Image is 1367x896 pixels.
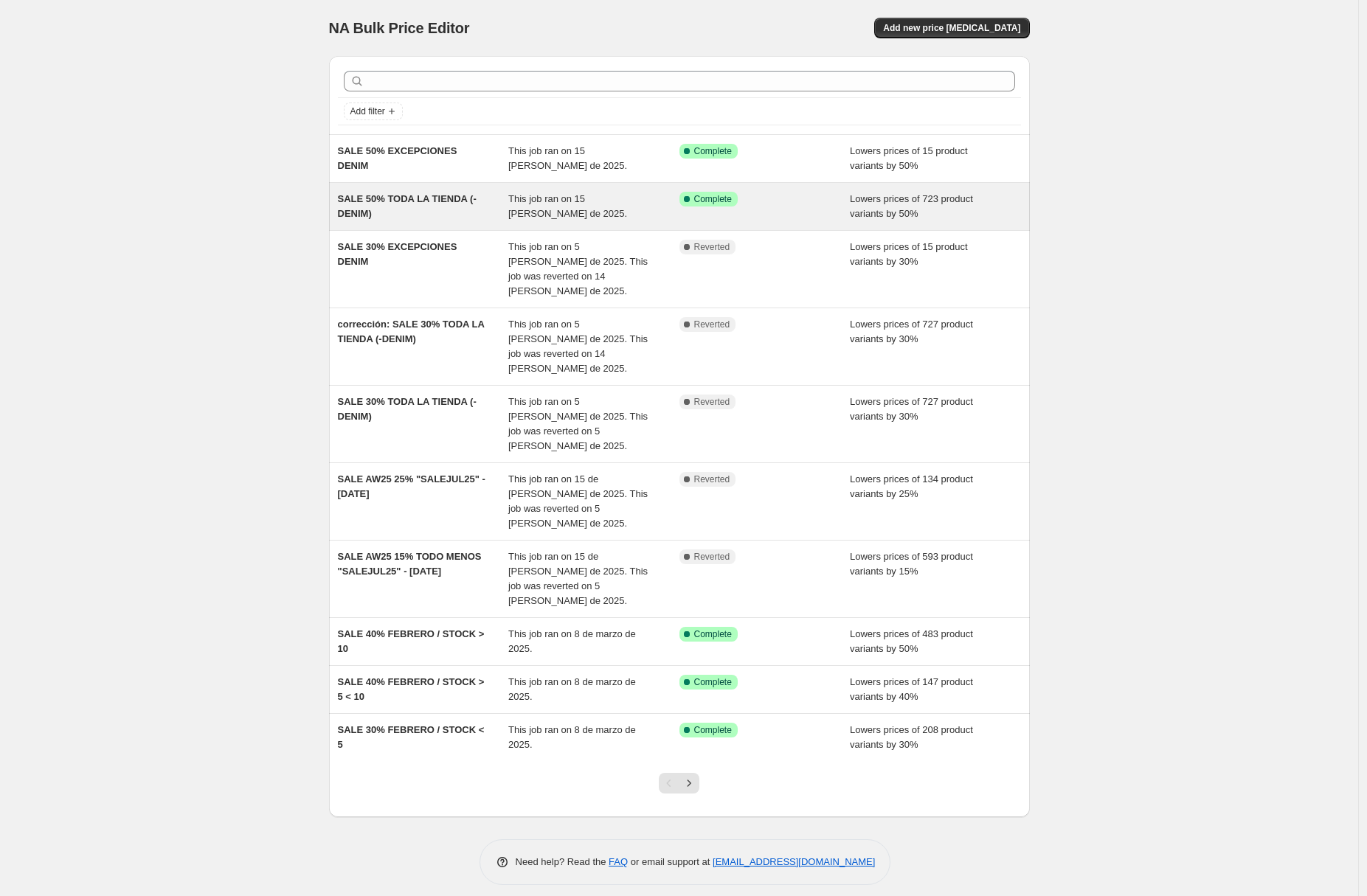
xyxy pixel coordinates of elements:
span: Reverted [694,396,730,408]
span: This job ran on 5 [PERSON_NAME] de 2025. This job was reverted on 14 [PERSON_NAME] de 2025. [508,241,648,296]
button: Add filter [344,103,403,120]
span: This job ran on 8 de marzo de 2025. [508,628,636,654]
span: Lowers prices of 593 product variants by 15% [850,551,973,577]
span: Lowers prices of 15 product variants by 30% [850,241,968,267]
span: SALE 40% FEBRERO / STOCK > 10 [338,628,485,654]
span: corrección: SALE 30% TODA LA TIENDA (-DENIM) [338,319,485,344]
span: Lowers prices of 483 product variants by 50% [850,628,973,654]
span: Lowers prices of 15 product variants by 50% [850,145,968,171]
span: This job ran on 15 de [PERSON_NAME] de 2025. This job was reverted on 5 [PERSON_NAME] de 2025. [508,473,648,529]
span: SALE 30% TODA LA TIENDA (-DENIM) [338,396,477,422]
span: Add filter [350,105,385,117]
span: Lowers prices of 727 product variants by 30% [850,396,973,422]
span: Reverted [694,473,730,485]
span: SALE AW25 25% "SALEJUL25" - [DATE] [338,473,485,499]
span: Need help? Read the [516,856,609,867]
span: Complete [694,724,732,736]
button: Next [679,773,699,793]
span: This job ran on 5 [PERSON_NAME] de 2025. This job was reverted on 14 [PERSON_NAME] de 2025. [508,319,648,374]
span: This job ran on 8 de marzo de 2025. [508,724,636,750]
span: SALE 40% FEBRERO / STOCK > 5 < 10 [338,676,485,702]
button: Add new price [MEDICAL_DATA] [874,18,1029,38]
span: This job ran on 15 [PERSON_NAME] de 2025. [508,193,627,219]
span: Add new price [MEDICAL_DATA] [883,22,1020,34]
span: Lowers prices of 208 product variants by 30% [850,724,973,750]
span: Reverted [694,241,730,253]
span: Lowers prices of 727 product variants by 30% [850,319,973,344]
span: Lowers prices of 723 product variants by 50% [850,193,973,219]
span: SALE 50% EXCEPCIONES DENIM [338,145,457,171]
span: Complete [694,145,732,157]
span: This job ran on 15 de [PERSON_NAME] de 2025. This job was reverted on 5 [PERSON_NAME] de 2025. [508,551,648,606]
a: [EMAIL_ADDRESS][DOMAIN_NAME] [713,856,875,867]
span: This job ran on 15 [PERSON_NAME] de 2025. [508,145,627,171]
span: Lowers prices of 147 product variants by 40% [850,676,973,702]
span: or email support at [628,856,713,867]
span: This job ran on 8 de marzo de 2025. [508,676,636,702]
span: SALE 30% EXCEPCIONES DENIM [338,241,457,267]
span: NA Bulk Price Editor [329,20,470,36]
span: Complete [694,628,732,640]
span: SALE 30% FEBRERO / STOCK < 5 [338,724,485,750]
nav: Pagination [659,773,699,793]
span: SALE 50% TODA LA TIENDA (-DENIM) [338,193,477,219]
span: This job ran on 5 [PERSON_NAME] de 2025. This job was reverted on 5 [PERSON_NAME] de 2025. [508,396,648,451]
span: Reverted [694,551,730,563]
span: Complete [694,193,732,205]
span: Lowers prices of 134 product variants by 25% [850,473,973,499]
span: Complete [694,676,732,688]
a: FAQ [609,856,628,867]
span: SALE AW25 15% TODO MENOS "SALEJUL25" - [DATE] [338,551,482,577]
span: Reverted [694,319,730,330]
